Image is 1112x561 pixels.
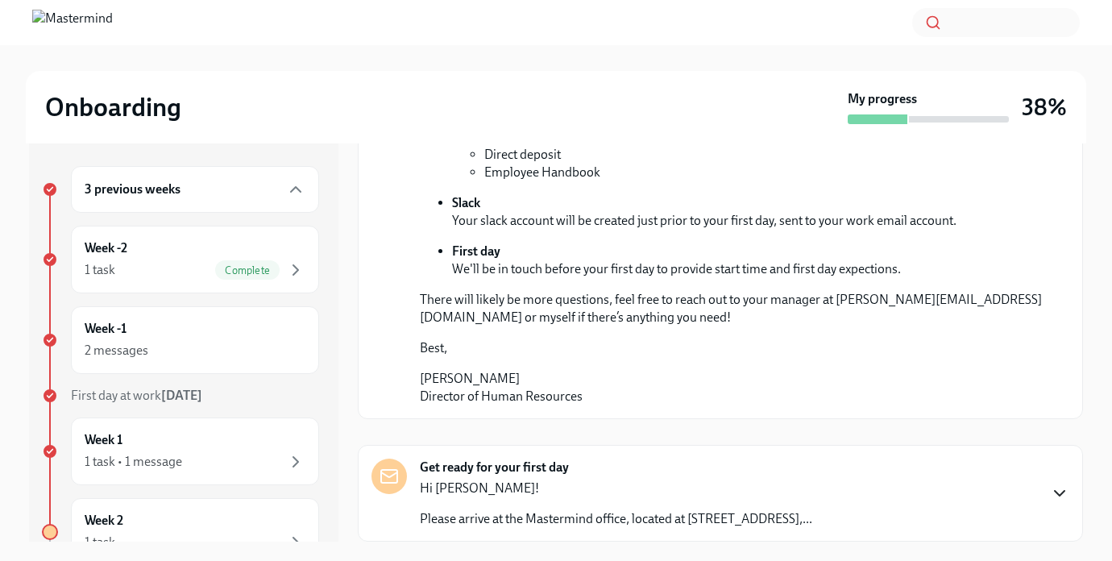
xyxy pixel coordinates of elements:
p: Hi [PERSON_NAME]! [420,480,812,497]
h6: 3 previous weeks [85,181,180,198]
h6: Week -2 [85,239,127,257]
div: 3 previous weeks [71,166,319,213]
h6: Week -1 [85,320,127,338]
div: 1 task [85,534,115,551]
strong: [DATE] [161,388,202,403]
p: We'll be in touch before your first day to provide start time and first day expections. [452,243,1044,278]
span: Complete [215,264,280,276]
li: Employee Handbook [484,164,1044,181]
strong: Get ready for your first day [420,459,569,476]
strong: Slack [452,195,480,210]
p: There will likely be more questions, feel free to reach out to your manager at [PERSON_NAME][EMAI... [420,291,1044,326]
p: Your slack account will be created just prior to your first day, sent to your work email account. [452,194,1044,230]
div: 1 task [85,261,115,279]
strong: First day [452,243,500,259]
h6: Week 1 [85,431,122,449]
span: First day at work [71,388,202,403]
p: [PERSON_NAME] Director of Human Resources [420,370,1044,405]
li: Direct deposit [484,146,1044,164]
a: Week -12 messages [42,306,319,374]
a: First day at work[DATE] [42,387,319,405]
strong: My progress [848,90,917,108]
div: 1 task • 1 message [85,453,182,471]
p: Please arrive at the Mastermind office, located at [STREET_ADDRESS],... [420,510,812,528]
img: Mastermind [32,10,113,35]
div: 2 messages [85,342,148,359]
h3: 38% [1022,93,1067,122]
p: Best, [420,339,1044,357]
h2: Onboarding [45,91,181,123]
a: Week -21 taskComplete [42,226,319,293]
a: Week 11 task • 1 message [42,418,319,485]
h6: Week 2 [85,512,123,530]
